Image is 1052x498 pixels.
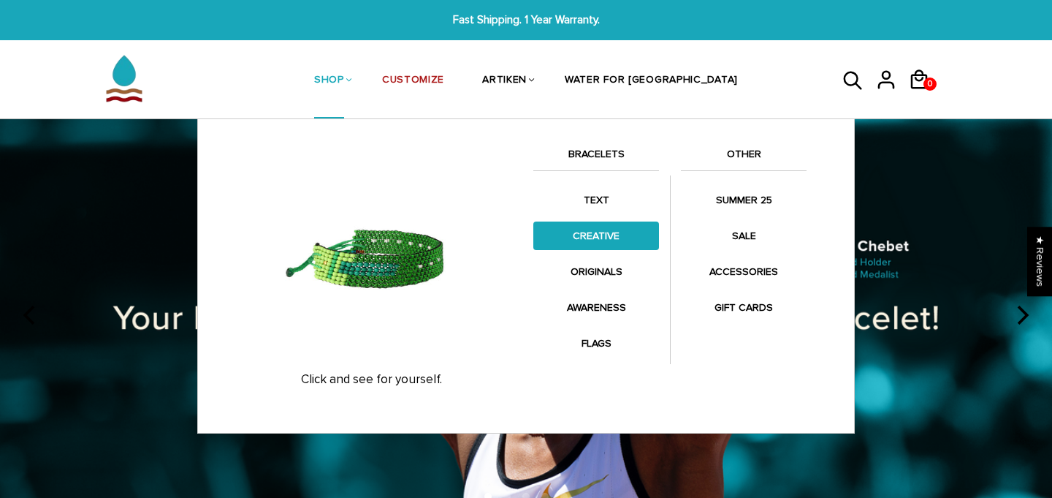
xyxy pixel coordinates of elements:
[908,95,941,97] a: 0
[314,42,344,120] a: SHOP
[482,42,527,120] a: ARTIKEN
[224,372,519,387] p: Click and see for yourself.
[533,186,659,214] a: TEXT
[533,257,659,286] a: ORIGINALS
[533,293,659,322] a: AWARENESS
[324,12,728,29] span: Fast Shipping. 1 Year Warranty.
[382,42,444,120] a: CUSTOMIZE
[681,186,807,214] a: SUMMER 25
[533,329,659,358] a: FLAGS
[681,146,807,170] a: OTHER
[1005,299,1037,331] button: next
[681,222,807,250] a: SALE
[681,257,807,286] a: ACCESSORIES
[15,299,47,331] button: previous
[1027,227,1052,296] div: Click to open Judge.me floating reviews tab
[924,74,936,94] span: 0
[565,42,738,120] a: WATER FOR [GEOGRAPHIC_DATA]
[681,293,807,322] a: GIFT CARDS
[533,222,659,250] a: CREATIVE
[533,146,659,170] a: BRACELETS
